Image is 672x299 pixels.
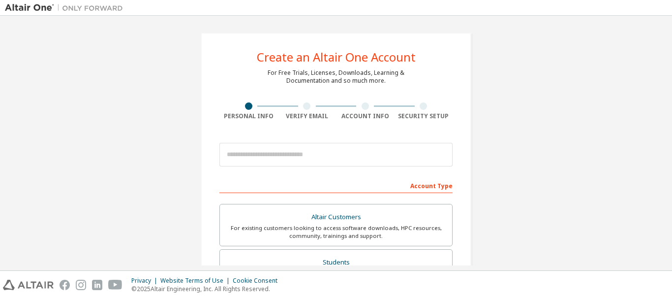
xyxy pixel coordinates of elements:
img: linkedin.svg [92,280,102,290]
img: instagram.svg [76,280,86,290]
div: Account Type [219,177,453,193]
div: Create an Altair One Account [257,51,416,63]
img: altair_logo.svg [3,280,54,290]
img: facebook.svg [60,280,70,290]
div: Website Terms of Use [160,277,233,285]
div: Verify Email [278,112,336,120]
img: youtube.svg [108,280,122,290]
div: Security Setup [395,112,453,120]
div: Students [226,256,446,269]
div: Account Info [336,112,395,120]
div: For Free Trials, Licenses, Downloads, Learning & Documentation and so much more. [268,69,404,85]
div: Personal Info [219,112,278,120]
div: Privacy [131,277,160,285]
p: © 2025 Altair Engineering, Inc. All Rights Reserved. [131,285,283,293]
div: Altair Customers [226,210,446,224]
div: For existing customers looking to access software downloads, HPC resources, community, trainings ... [226,224,446,240]
div: Cookie Consent [233,277,283,285]
img: Altair One [5,3,128,13]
